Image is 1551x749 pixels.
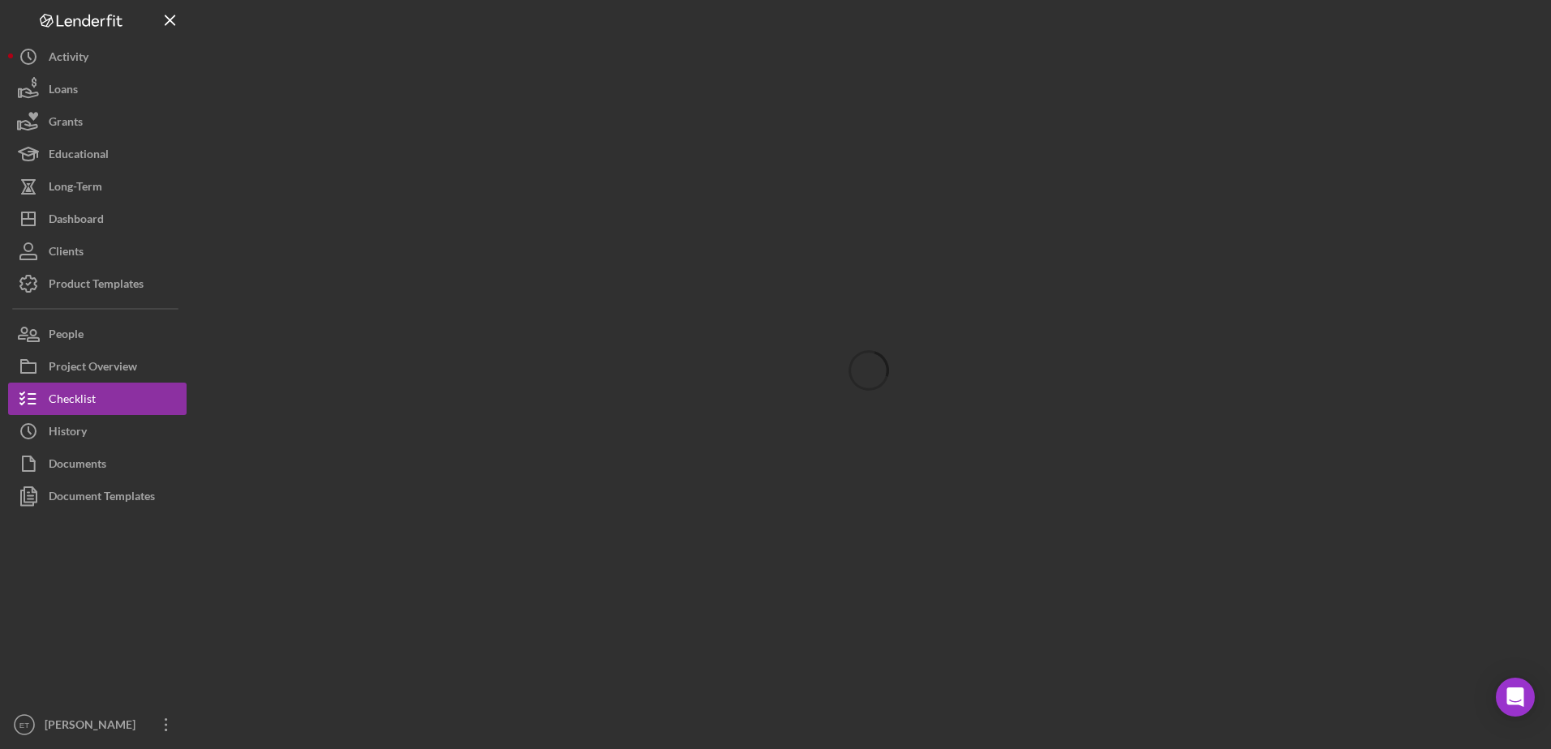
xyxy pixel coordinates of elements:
button: Activity [8,41,187,73]
div: Checklist [49,383,96,419]
div: Long-Term [49,170,102,207]
button: Dashboard [8,203,187,235]
button: Grants [8,105,187,138]
div: [PERSON_NAME] [41,708,146,745]
div: Document Templates [49,480,155,516]
button: ET[PERSON_NAME] [8,708,187,741]
button: Checklist [8,383,187,415]
div: Open Intercom Messenger [1496,678,1535,717]
button: Product Templates [8,267,187,300]
div: Activity [49,41,88,77]
button: Long-Term [8,170,187,203]
text: ET [19,721,29,730]
button: People [8,318,187,350]
button: Educational [8,138,187,170]
div: Educational [49,138,109,174]
button: Document Templates [8,480,187,512]
div: Product Templates [49,267,144,304]
div: History [49,415,87,452]
div: Grants [49,105,83,142]
div: Loans [49,73,78,109]
button: Documents [8,447,187,480]
div: Project Overview [49,350,137,387]
div: Clients [49,235,84,272]
button: Clients [8,235,187,267]
button: History [8,415,187,447]
div: Documents [49,447,106,484]
button: Loans [8,73,187,105]
div: People [49,318,84,354]
button: Project Overview [8,350,187,383]
div: Dashboard [49,203,104,239]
